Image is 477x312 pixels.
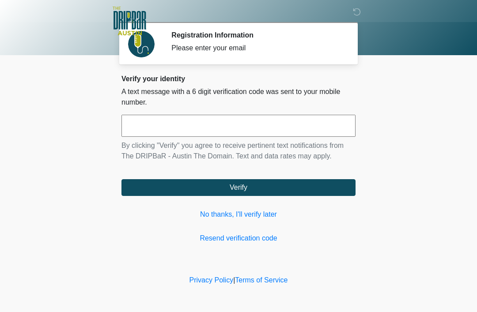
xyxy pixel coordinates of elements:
a: Resend verification code [121,233,356,244]
h2: Verify your identity [121,75,356,83]
img: The DRIPBaR - Austin The Domain Logo [113,7,146,35]
button: Verify [121,179,356,196]
a: Privacy Policy [189,276,234,284]
div: Please enter your email [171,43,342,53]
a: No thanks, I'll verify later [121,209,356,220]
a: | [233,276,235,284]
a: Terms of Service [235,276,288,284]
img: Agent Avatar [128,31,155,57]
p: By clicking "Verify" you agree to receive pertinent text notifications from The DRIPBaR - Austin ... [121,140,356,162]
p: A text message with a 6 digit verification code was sent to your mobile number. [121,86,356,108]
